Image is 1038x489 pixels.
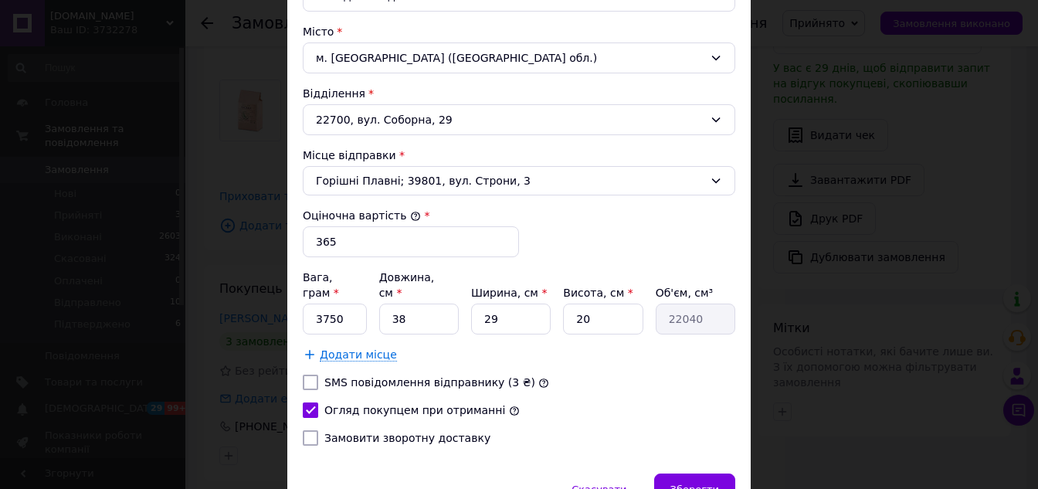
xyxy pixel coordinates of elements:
label: Оціночна вартість [303,209,421,222]
div: Місто [303,24,735,39]
div: Місце відправки [303,148,735,163]
div: Об'єм, см³ [656,285,735,301]
span: Додати місце [320,348,397,362]
label: Довжина, см [379,271,435,299]
div: м. [GEOGRAPHIC_DATA] ([GEOGRAPHIC_DATA] обл.) [303,42,735,73]
span: Горішні Плавні; 39801, вул. Строни, 3 [316,173,704,188]
label: Огляд покупцем при отриманні [324,404,505,416]
label: SMS повідомлення відправнику (3 ₴) [324,376,535,389]
div: Відділення [303,86,735,101]
label: Замовити зворотну доставку [324,432,490,444]
div: 22700, вул. Соборна, 29 [303,104,735,135]
label: Ширина, см [471,287,547,299]
label: Вага, грам [303,271,339,299]
label: Висота, см [563,287,633,299]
